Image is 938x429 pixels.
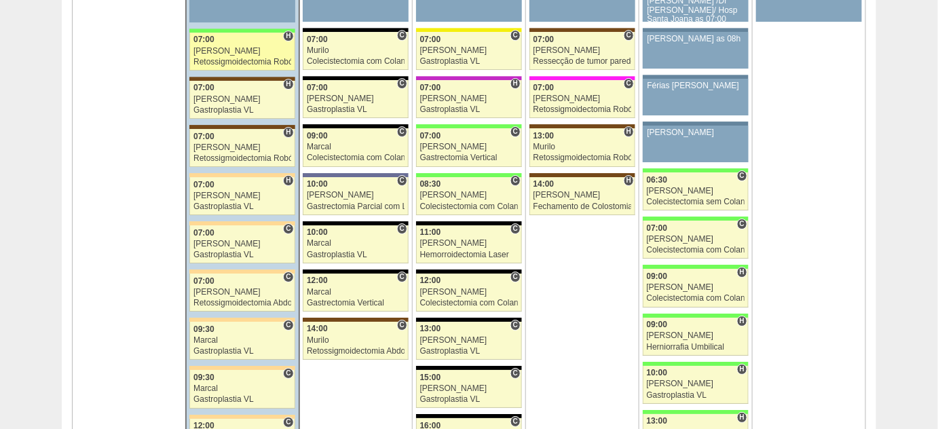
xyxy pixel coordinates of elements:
div: Colecistectomia com Colangiografia VL [420,202,519,211]
a: H 07:00 [PERSON_NAME] Retossigmoidectomia Robótica [189,129,295,167]
div: [PERSON_NAME] [420,143,519,151]
div: Key: Blanc [303,28,409,32]
span: Consultório [737,219,747,229]
div: [PERSON_NAME] [420,239,519,248]
span: Hospital [283,79,293,90]
span: Consultório [397,223,407,234]
span: Hospital [737,412,747,423]
span: Hospital [624,126,634,137]
div: [PERSON_NAME] [193,240,291,248]
div: [PERSON_NAME] [307,94,405,103]
div: Key: Bartira [189,221,295,225]
span: 12:00 [307,276,328,285]
div: Herniorrafia Umbilical [647,343,745,352]
span: 09:00 [307,131,328,141]
div: [PERSON_NAME] [647,331,745,340]
span: 07:00 [647,223,668,233]
div: Murilo [307,336,405,345]
div: Key: Brasil [416,124,522,128]
div: [PERSON_NAME] [647,283,745,292]
a: C 06:30 [PERSON_NAME] Colecistectomia sem Colangiografia VL [643,172,749,210]
div: Key: Brasil [643,168,749,172]
span: Consultório [283,368,293,379]
span: 13:00 [533,131,555,141]
span: 07:00 [193,132,214,141]
a: C 13:00 [PERSON_NAME] Gastroplastia VL [416,322,522,360]
div: [PERSON_NAME] [420,384,519,393]
span: Consultório [283,223,293,234]
a: C 11:00 [PERSON_NAME] Hemorroidectomia Laser [416,225,522,263]
div: Key: Brasil [643,362,749,366]
span: 07:00 [420,35,441,44]
div: Gastroplastia VL [420,395,519,404]
span: 13:00 [420,324,441,333]
span: 10:00 [307,179,328,189]
div: Key: Brasil [643,265,749,269]
span: 07:00 [420,131,441,141]
div: Key: Blanc [416,414,522,418]
span: Hospital [737,267,747,278]
div: Murilo [307,46,405,55]
div: Key: Pro Matre [529,76,635,80]
div: Key: Bartira [189,269,295,274]
div: [PERSON_NAME] [420,191,519,200]
div: Key: Brasil [189,29,295,33]
div: Key: Santa Joana [529,124,635,128]
a: C 14:00 Murilo Retossigmoidectomia Abdominal VL [303,322,409,360]
span: Hospital [737,364,747,375]
span: Consultório [397,320,407,331]
span: 07:00 [533,83,555,92]
a: H 07:00 [PERSON_NAME] Gastroplastia VL [416,80,522,118]
div: Key: Bartira [189,173,295,177]
a: C 09:00 Marcal Colecistectomia com Colangiografia VL [303,128,409,166]
div: Key: Santa Joana [529,173,635,177]
span: Consultório [510,416,521,427]
div: Key: Santa Joana [529,28,635,32]
span: Hospital [510,78,521,89]
span: 07:00 [193,228,214,238]
div: [PERSON_NAME] [648,128,745,137]
div: Gastrectomia Parcial com Linfadenectomia [307,202,405,211]
span: 10:00 [307,227,328,237]
div: Marcal [307,239,405,248]
a: C 07:00 [PERSON_NAME] Retossigmoidectomia Robótica [529,80,635,118]
div: [PERSON_NAME] [307,191,405,200]
span: Hospital [624,175,634,186]
span: Consultório [283,272,293,282]
div: Gastroplastia VL [420,347,519,356]
span: Consultório [510,223,521,234]
div: Gastroplastia VL [193,250,291,259]
a: C 15:00 [PERSON_NAME] Gastroplastia VL [416,370,522,408]
a: H 07:00 [PERSON_NAME] Gastroplastia VL [189,177,295,215]
div: Férias [PERSON_NAME] [648,81,745,90]
span: 09:30 [193,373,214,382]
span: Hospital [737,316,747,327]
div: Key: Aviso [643,28,749,32]
div: [PERSON_NAME] [647,187,745,195]
div: Retossigmoidectomia Robótica [533,153,632,162]
div: Gastroplastia VL [193,106,291,115]
span: Hospital [283,31,293,41]
div: Key: Santa Joana [189,125,295,129]
a: Férias [PERSON_NAME] [643,79,749,115]
div: Key: Blanc [416,221,522,225]
a: H 09:00 [PERSON_NAME] Colecistectomia com Colangiografia VL [643,269,749,307]
div: Key: Bartira [189,366,295,370]
div: Key: Blanc [303,269,409,274]
span: Consultório [283,417,293,428]
span: Consultório [737,170,747,181]
span: Consultório [624,78,634,89]
span: 12:00 [420,276,441,285]
span: Consultório [510,368,521,379]
a: H 14:00 [PERSON_NAME] Fechamento de Colostomia ou Enterostomia [529,177,635,215]
div: [PERSON_NAME] [533,191,632,200]
div: [PERSON_NAME] [647,379,745,388]
span: Consultório [283,320,293,331]
div: [PERSON_NAME] [193,143,291,152]
div: Hemorroidectomia Laser [420,250,519,259]
div: Gastroplastia VL [193,202,291,211]
span: Consultório [510,126,521,137]
a: C 07:00 [PERSON_NAME] Gastroplastia VL [303,80,409,118]
div: [PERSON_NAME] [193,47,291,56]
span: 07:00 [533,35,555,44]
